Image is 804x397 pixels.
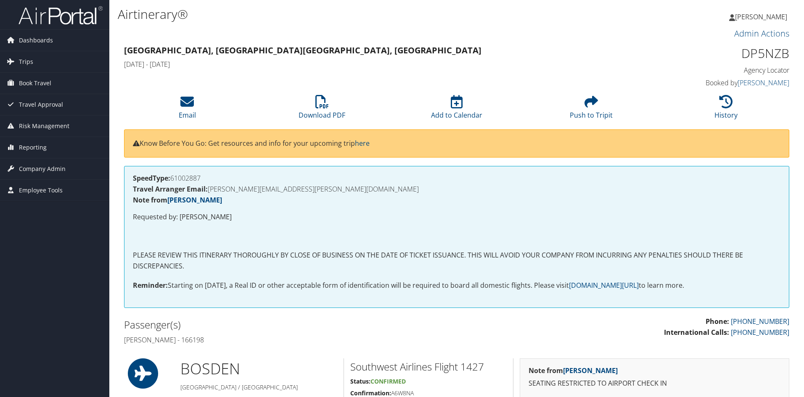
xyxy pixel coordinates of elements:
[133,281,168,290] strong: Reminder:
[19,30,53,51] span: Dashboards
[133,280,780,291] p: Starting on [DATE], a Real ID or other acceptable form of identification will be required to boar...
[529,366,618,375] strong: Note from
[167,195,222,205] a: [PERSON_NAME]
[714,100,738,120] a: History
[19,73,51,94] span: Book Travel
[738,78,789,87] a: [PERSON_NAME]
[664,328,729,337] strong: International Calls:
[735,12,787,21] span: [PERSON_NAME]
[19,137,47,158] span: Reporting
[734,28,789,39] a: Admin Actions
[124,45,481,56] strong: [GEOGRAPHIC_DATA], [GEOGRAPHIC_DATA] [GEOGRAPHIC_DATA], [GEOGRAPHIC_DATA]
[350,377,370,385] strong: Status:
[299,100,345,120] a: Download PDF
[731,317,789,326] a: [PHONE_NUMBER]
[133,186,780,192] h4: [PERSON_NAME][EMAIL_ADDRESS][PERSON_NAME][DOMAIN_NAME]
[133,250,780,271] p: PLEASE REVIEW THIS ITINERARY THOROUGHLY BY CLOSE OF BUSINESS ON THE DATE OF TICKET ISSUANCE. THIS...
[19,116,69,137] span: Risk Management
[133,195,222,205] strong: Note from
[124,335,450,344] h4: [PERSON_NAME] - 166198
[133,174,170,183] strong: SpeedType:
[19,5,103,25] img: airportal-logo.png
[563,366,618,375] a: [PERSON_NAME]
[19,158,66,179] span: Company Admin
[133,175,780,181] h4: 61002887
[350,389,391,397] strong: Confirmation:
[632,45,789,62] h1: DP5NZB
[19,94,63,115] span: Travel Approval
[179,100,196,120] a: Email
[370,377,406,385] span: Confirmed
[706,317,729,326] strong: Phone:
[632,66,789,75] h4: Agency Locator
[19,51,33,72] span: Trips
[569,281,639,290] a: [DOMAIN_NAME][URL]
[632,78,789,87] h4: Booked by
[118,5,570,23] h1: Airtinerary®
[133,184,208,194] strong: Travel Arranger Email:
[180,383,337,392] h5: [GEOGRAPHIC_DATA] / [GEOGRAPHIC_DATA]
[350,360,507,374] h2: Southwest Airlines Flight 1427
[133,138,780,149] p: Know Before You Go: Get resources and info for your upcoming trip
[731,328,789,337] a: [PHONE_NUMBER]
[431,100,482,120] a: Add to Calendar
[124,318,450,332] h2: Passenger(s)
[355,139,370,148] a: here
[133,212,780,223] p: Requested by: [PERSON_NAME]
[124,60,620,69] h4: [DATE] - [DATE]
[180,358,337,379] h1: BOS DEN
[529,378,780,389] p: SEATING RESTRICTED TO AIRPORT CHECK IN
[729,4,796,29] a: [PERSON_NAME]
[19,180,63,201] span: Employee Tools
[570,100,613,120] a: Push to Tripit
